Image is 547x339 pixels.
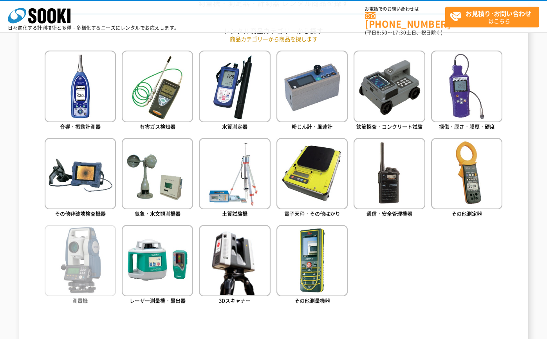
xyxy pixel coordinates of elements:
span: (平日 ～ 土日、祝日除く) [365,29,442,36]
span: 電子天秤・その他はかり [284,210,340,217]
img: 有害ガス検知器 [122,51,193,122]
img: 水質測定器 [199,51,270,122]
a: レーザー測量機・墨出器 [122,225,193,306]
a: 土質試験機 [199,138,270,219]
span: 3Dスキャナー [219,297,251,304]
a: 探傷・厚さ・膜厚・硬度 [431,51,502,132]
span: その他測量機器 [294,297,330,304]
img: 粉じん計・風速計 [276,51,348,122]
a: [PHONE_NUMBER] [365,12,445,28]
img: その他非破壊検査機器 [45,138,116,209]
span: 測量機 [72,297,88,304]
span: 17:30 [392,29,406,36]
a: 有害ガス検知器 [122,51,193,132]
span: 粉じん計・風速計 [292,123,332,130]
a: 電子天秤・その他はかり [276,138,348,219]
img: 土質試験機 [199,138,270,209]
a: その他測量機器 [276,225,348,306]
img: 通信・安全管理機器 [354,138,425,209]
img: 測量機 [45,225,116,296]
span: その他測定器 [451,210,482,217]
a: 測量機 [45,225,116,306]
p: 日々進化する計測技術と多種・多様化するニーズにレンタルでお応えします。 [8,25,179,30]
img: 電子天秤・その他はかり [276,138,348,209]
img: 気象・水文観測機器 [122,138,193,209]
span: 音響・振動計測器 [60,123,101,130]
img: 3Dスキャナー [199,225,270,296]
span: 鉄筋探査・コンクリート試験 [356,123,422,130]
a: 鉄筋探査・コンクリート試験 [354,51,425,132]
img: レーザー測量機・墨出器 [122,225,193,296]
span: その他非破壊検査機器 [55,210,106,217]
a: その他測定器 [431,138,502,219]
strong: お見積り･お問い合わせ [466,9,531,18]
span: 探傷・厚さ・膜厚・硬度 [439,123,495,130]
a: 水質測定器 [199,51,270,132]
p: 商品カテゴリーから商品を探します [45,35,503,43]
span: 気象・水文観測機器 [135,210,181,217]
span: お電話でのお問い合わせは [365,7,445,11]
img: 探傷・厚さ・膜厚・硬度 [431,51,502,122]
img: 音響・振動計測器 [45,51,116,122]
span: 通信・安全管理機器 [366,210,412,217]
span: レーザー測量機・墨出器 [130,297,186,304]
span: 土質試験機 [222,210,247,217]
a: その他非破壊検査機器 [45,138,116,219]
a: 3Dスキャナー [199,225,270,306]
a: 粉じん計・風速計 [276,51,348,132]
span: 水質測定器 [222,123,247,130]
a: お見積り･お問い合わせはこちら [445,7,539,27]
span: 有害ガス検知器 [140,123,175,130]
a: 通信・安全管理機器 [354,138,425,219]
img: その他測定器 [431,138,502,209]
span: はこちら [450,7,539,27]
a: 気象・水文観測機器 [122,138,193,219]
img: その他測量機器 [276,225,348,296]
img: 鉄筋探査・コンクリート試験 [354,51,425,122]
span: 8:50 [377,29,388,36]
a: 音響・振動計測器 [45,51,116,132]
